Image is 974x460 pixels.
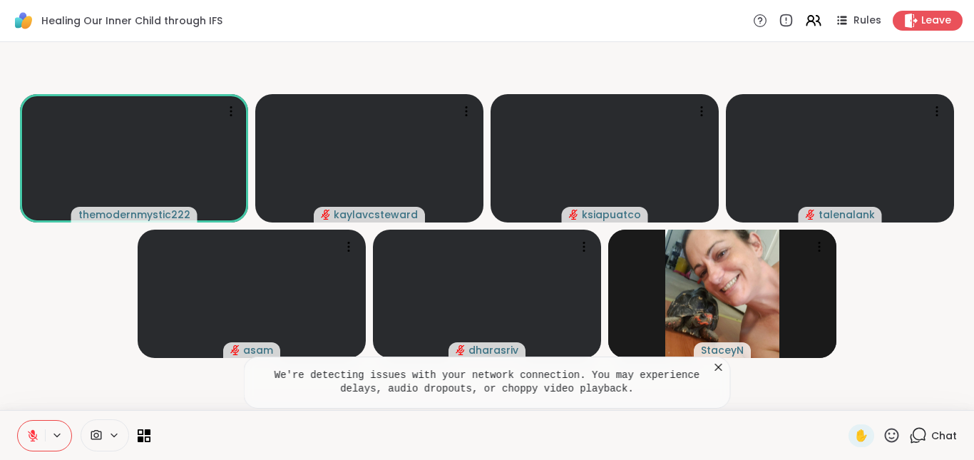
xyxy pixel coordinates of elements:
span: audio-muted [230,345,240,355]
span: talenalank [819,208,875,222]
span: Healing Our Inner Child through IFS [41,14,222,28]
span: audio-muted [321,210,331,220]
span: audio-muted [456,345,466,355]
span: Leave [921,14,951,28]
span: Rules [853,14,881,28]
span: asam [243,343,273,357]
span: ✋ [854,427,868,444]
span: StaceyN [701,343,744,357]
span: dharasriv [468,343,518,357]
span: ksiapuatco [582,208,641,222]
img: StaceyN [665,230,779,358]
span: audio-muted [806,210,816,220]
span: kaylavcsteward [334,208,418,222]
span: Chat [931,429,957,443]
span: themodernmystic222 [78,208,190,222]
pre: We're detecting issues with your network connection. You may experience delays, audio dropouts, o... [262,369,713,397]
span: audio-muted [569,210,579,220]
img: ShareWell Logomark [11,9,36,33]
